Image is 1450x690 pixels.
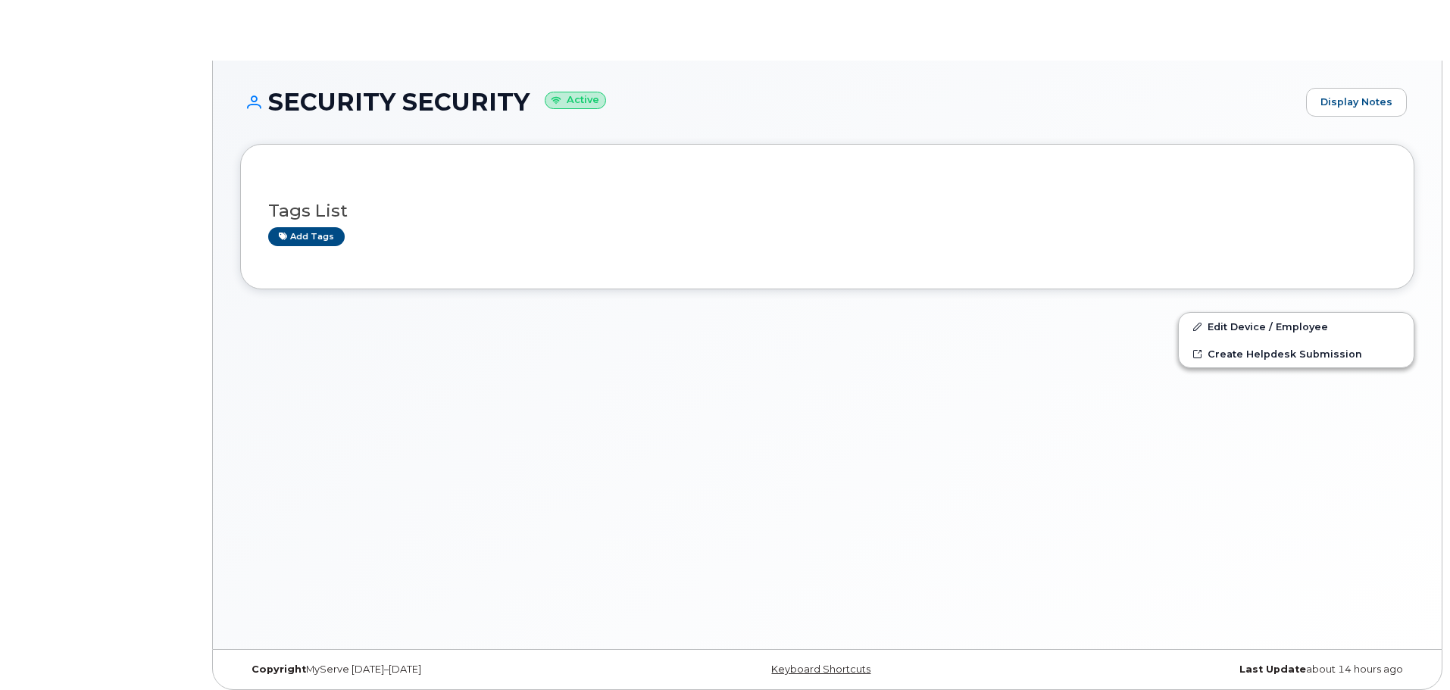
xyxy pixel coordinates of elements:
[240,663,632,676] div: MyServe [DATE]–[DATE]
[1239,663,1306,675] strong: Last Update
[771,663,870,675] a: Keyboard Shortcuts
[252,663,306,675] strong: Copyright
[268,201,1386,220] h3: Tags List
[545,92,606,109] small: Active
[268,227,345,246] a: Add tags
[1023,663,1414,676] div: about 14 hours ago
[240,89,1298,115] h1: SECURITY SECURITY
[1179,340,1414,367] a: Create Helpdesk Submission
[1306,88,1407,117] a: Display Notes
[1179,313,1414,340] a: Edit Device / Employee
